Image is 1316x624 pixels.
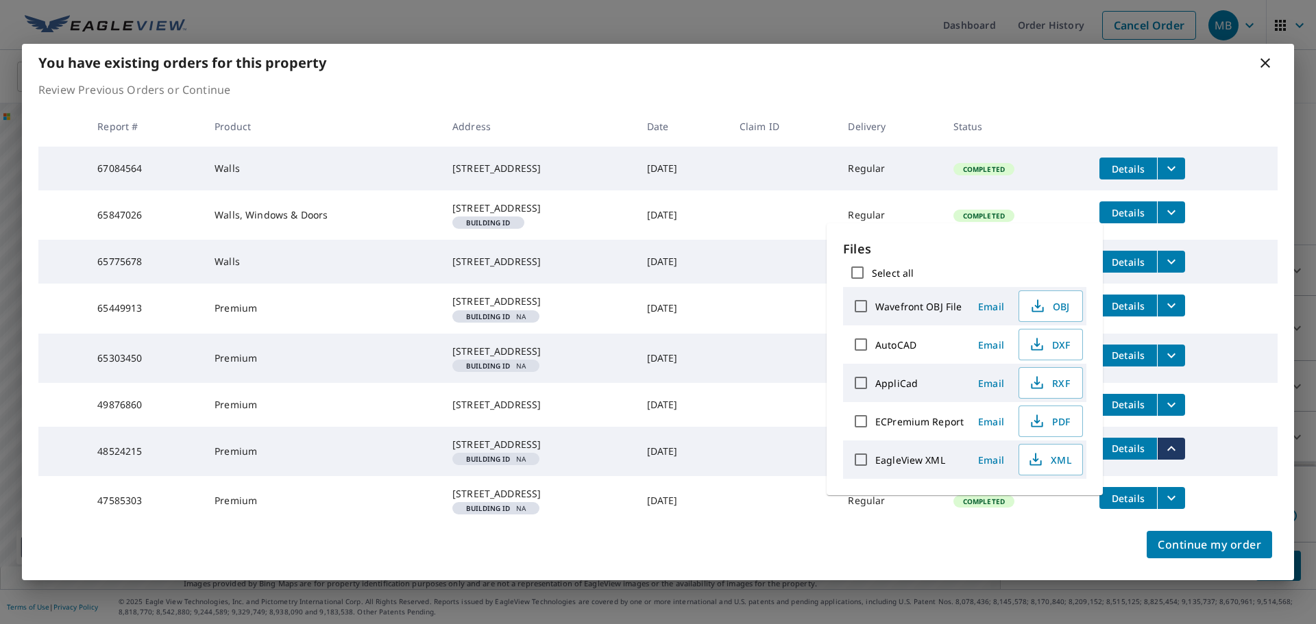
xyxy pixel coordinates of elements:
button: Email [969,449,1013,471]
td: [DATE] [636,147,729,190]
span: Email [975,338,1008,351]
td: [DATE] [636,190,729,240]
div: [STREET_ADDRESS] [452,487,625,501]
em: Building ID [466,313,511,320]
button: RXF [1019,367,1083,399]
td: [DATE] [636,334,729,383]
span: XML [1027,451,1071,468]
button: detailsBtn-48524215 [1099,438,1157,460]
td: Premium [204,284,441,333]
b: You have existing orders for this property [38,53,326,72]
td: [DATE] [636,240,729,284]
td: [DATE] [636,427,729,476]
td: [DATE] [636,284,729,333]
span: Details [1108,442,1149,455]
th: Product [204,106,441,147]
th: Report # [86,106,204,147]
span: Completed [955,164,1013,174]
span: Details [1108,206,1149,219]
button: XML [1019,444,1083,475]
span: Completed [955,211,1013,221]
button: DXF [1019,329,1083,360]
button: Email [969,411,1013,432]
button: Email [969,373,1013,394]
span: NA [458,362,534,369]
th: Status [942,106,1088,147]
button: filesDropdownBtn-65775678 [1157,251,1185,273]
button: detailsBtn-65303450 [1099,345,1157,366]
p: Files [843,240,1086,258]
button: Continue my order [1147,531,1272,558]
label: Wavefront OBJ File [875,300,962,313]
button: filesDropdownBtn-67084564 [1157,158,1185,179]
div: [STREET_ADDRESS] [452,438,625,451]
span: Details [1108,255,1149,269]
th: Delivery [837,106,942,147]
td: Regular [837,476,942,525]
span: NA [458,455,534,462]
span: Completed [955,497,1013,506]
button: filesDropdownBtn-65303450 [1157,345,1185,366]
button: filesDropdownBtn-49876860 [1157,394,1185,416]
button: filesDropdownBtn-65847026 [1157,201,1185,223]
th: Address [441,106,636,147]
button: detailsBtn-65449913 [1099,295,1157,316]
p: Review Previous Orders or Continue [38,82,1278,98]
button: detailsBtn-67084564 [1099,158,1157,179]
button: detailsBtn-65775678 [1099,251,1157,273]
button: filesDropdownBtn-48524215 [1157,438,1185,460]
th: Date [636,106,729,147]
div: [STREET_ADDRESS] [452,162,625,175]
label: AppliCad [875,377,918,390]
em: Building ID [466,219,511,226]
label: ECPremium Report [875,415,964,428]
span: Details [1108,162,1149,175]
span: PDF [1027,413,1071,429]
span: Email [975,300,1008,313]
td: 65303450 [86,334,204,383]
td: Premium [204,334,441,383]
td: 48524215 [86,427,204,476]
td: 49876860 [86,383,204,427]
div: [STREET_ADDRESS] [452,255,625,269]
th: Claim ID [729,106,838,147]
label: EagleView XML [875,453,945,466]
td: 65847026 [86,190,204,240]
span: NA [458,313,534,320]
div: [STREET_ADDRESS] [452,295,625,308]
span: Email [975,377,1008,390]
td: Premium [204,476,441,525]
td: [DATE] [636,383,729,427]
em: Building ID [466,505,511,512]
td: 47585303 [86,476,204,525]
td: 67084564 [86,147,204,190]
label: AutoCAD [875,338,916,351]
button: detailsBtn-65847026 [1099,201,1157,223]
span: Details [1108,492,1149,505]
button: detailsBtn-49876860 [1099,394,1157,416]
td: Walls [204,240,441,284]
button: filesDropdownBtn-65449913 [1157,295,1185,316]
label: Select all [872,266,914,279]
em: Building ID [466,362,511,369]
button: OBJ [1019,290,1083,322]
button: Email [969,334,1013,355]
span: NA [458,505,534,512]
em: Building ID [466,455,511,462]
td: Walls, Windows & Doors [204,190,441,240]
div: [STREET_ADDRESS] [452,398,625,412]
span: DXF [1027,336,1071,353]
td: Regular [837,147,942,190]
button: Email [969,296,1013,317]
div: [STREET_ADDRESS] [452,345,625,358]
span: Details [1108,299,1149,312]
span: OBJ [1027,298,1071,314]
td: [DATE] [636,476,729,525]
span: Continue my order [1158,535,1261,554]
td: Walls [204,147,441,190]
span: Details [1108,398,1149,411]
span: Email [975,415,1008,428]
td: Premium [204,383,441,427]
button: detailsBtn-47585303 [1099,487,1157,509]
td: 65449913 [86,284,204,333]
